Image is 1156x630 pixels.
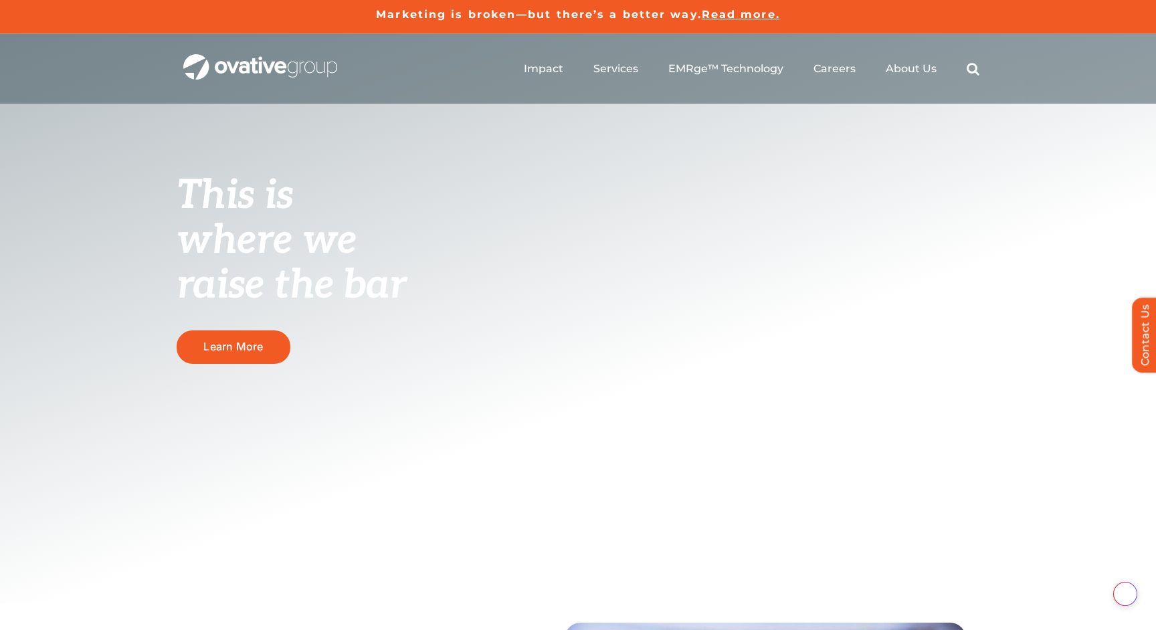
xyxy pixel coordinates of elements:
a: Read more. [702,8,780,21]
a: OG_Full_horizontal_WHT [183,53,337,66]
span: where we raise the bar [177,217,406,310]
a: Impact [524,62,563,76]
span: This is [177,172,293,220]
nav: Menu [524,47,979,90]
a: Marketing is broken—but there’s a better way. [376,8,702,21]
a: Careers [813,62,856,76]
a: Learn More [177,330,290,363]
a: Services [593,62,638,76]
a: EMRge™ Technology [668,62,783,76]
span: Learn More [203,340,263,353]
a: Search [967,62,979,76]
a: About Us [886,62,937,76]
